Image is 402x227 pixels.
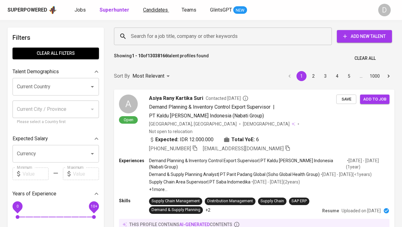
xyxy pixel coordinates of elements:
div: A [119,95,138,113]
p: Most Relevant [132,72,164,80]
span: | [273,103,275,111]
input: Value [23,168,49,180]
div: … [356,73,366,79]
p: Showing of talent profiles found [114,53,209,64]
p: • [DATE] - [DATE] ( 1 year ) [346,157,389,170]
a: Jobs [75,6,87,14]
p: Skills [119,198,149,204]
button: Open [88,82,97,91]
span: [EMAIL_ADDRESS][DOMAIN_NAME] [203,146,284,152]
p: Please select a Country first [17,119,95,125]
b: 1 - 10 [132,53,143,58]
div: [GEOGRAPHIC_DATA], [GEOGRAPHIC_DATA] [149,121,237,127]
span: Asiya Rany Kartika Suri [149,95,203,102]
button: Open [88,149,97,158]
button: Go to page 3 [320,71,330,81]
span: Jobs [75,7,86,13]
p: Not open to relocation [149,128,193,135]
span: Clear All [354,54,376,62]
p: Demand Planning & Inventory Control Export Supervisor | PT Kaldu [PERSON_NAME] Indonesia (Nabati ... [149,157,346,170]
div: Most Relevant [132,70,172,82]
button: Add to job [360,95,389,104]
span: Open [121,117,136,122]
a: Candidates [143,6,169,14]
span: 6 [256,136,259,143]
p: Sort By [114,72,130,80]
div: Supply Chain [260,198,284,204]
div: D [378,4,391,16]
div: Expected Salary [13,132,99,145]
p: Uploaded on [DATE] [342,208,381,214]
div: Superpowered [8,7,47,14]
span: Save [339,96,353,103]
span: GlintsGPT [210,7,232,13]
p: Resume [322,208,339,214]
button: Clear All filters [13,48,99,59]
button: Save [336,95,356,104]
button: Go to page 1000 [368,71,382,81]
p: Talent Demographics [13,68,59,75]
button: Go to page 2 [308,71,318,81]
p: Supply Chain Area Supervisor | PT Saba Indomedika [149,179,250,185]
b: Expected: [155,136,178,143]
span: Demand Planning & Inventory Control Export Supervisor [149,104,271,110]
b: Total YoE: [231,136,255,143]
button: Add New Talent [337,30,392,43]
button: Go to page 5 [344,71,354,81]
span: AI-generated [179,222,210,227]
svg: By Batam recruiter [242,95,249,101]
span: Clear All filters [18,49,94,57]
span: Candidates [143,7,168,13]
span: [PHONE_NUMBER] [149,146,191,152]
span: Contacted [DATE] [206,95,249,101]
div: SAP ERP [291,198,307,204]
input: Value [73,168,99,180]
span: [DEMOGRAPHIC_DATA] [243,121,291,127]
p: • [DATE] - [DATE] ( 2 years ) [250,179,300,185]
p: Expected Salary [13,135,48,142]
b: Superhunter [100,7,129,13]
img: app logo [49,5,57,15]
button: Clear All [352,53,378,64]
button: Go to next page [384,71,394,81]
h6: Filters [13,33,99,43]
div: Years of Experience [13,188,99,200]
p: Demand & Supply Planning Analyst | PT Parit Padang Global (Soho Global Health Group) [149,171,320,178]
a: Superhunter [100,6,131,14]
button: page 1 [296,71,307,81]
span: 10+ [90,204,97,209]
button: Go to page 4 [332,71,342,81]
span: Teams [182,7,196,13]
span: Add to job [363,96,386,103]
nav: pagination navigation [284,71,394,81]
div: Talent Demographics [13,65,99,78]
a: GlintsGPT NEW [210,6,247,14]
span: 0 [16,204,18,209]
div: IDR 12.000.000 [149,136,214,143]
p: Years of Experience [13,190,56,198]
span: NEW [233,7,247,13]
p: Experiences [119,157,149,164]
span: PT Kaldu [PERSON_NAME] Indonesia (Nabati Group) [149,113,264,119]
div: Demand & Supply Planning [152,207,200,213]
b: 13038166 [147,53,167,58]
p: +2 [205,207,210,213]
div: Supply Chain Management [152,198,200,204]
span: Add New Talent [342,33,387,40]
a: Superpoweredapp logo [8,5,57,15]
p: • [DATE] - [DATE] ( <1 years ) [320,171,372,178]
div: Distribution Management [207,198,253,204]
p: +1 more ... [149,186,389,193]
a: Teams [182,6,198,14]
